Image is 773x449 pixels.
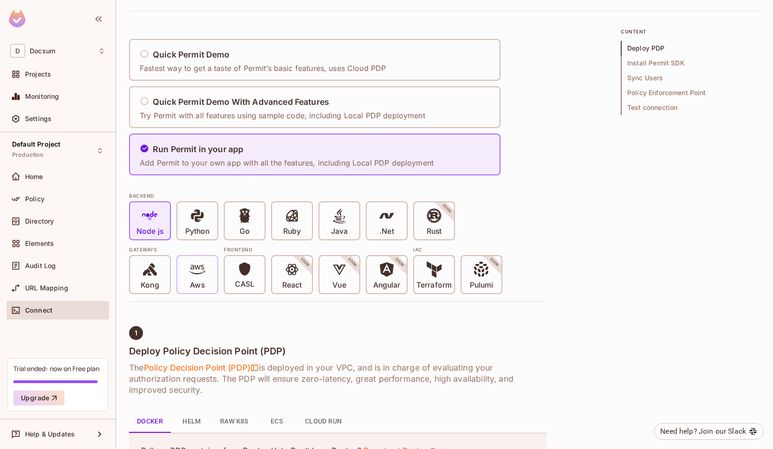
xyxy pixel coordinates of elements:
span: Production [12,151,44,159]
p: Vue [332,281,346,290]
span: Directory [25,218,54,225]
p: Pulumi [470,281,493,290]
p: Python [185,227,209,236]
p: Node js [136,227,163,236]
p: Go [240,227,250,236]
p: Aws [190,281,204,290]
span: URL Mapping [25,284,68,292]
button: Helm [171,411,213,433]
span: Home [25,173,43,180]
span: SOON [382,244,418,281]
div: Frontend [224,246,408,253]
h6: The is deployed in your VPC, and is in charge of evaluating your authorization requests. The PDP ... [129,362,547,396]
span: Settings [25,115,52,122]
p: Rust [427,227,442,236]
span: Policy [25,195,45,203]
div: Need help? Join our Slack [660,426,746,437]
p: .Net [379,227,394,236]
h4: Deploy Policy Decision Point (PDP) [129,346,547,357]
span: Projects [25,71,51,78]
div: BACKEND [129,192,547,199]
p: Java [331,227,348,236]
span: SOON [429,191,465,227]
span: Connect [25,307,52,314]
p: Ruby [283,227,301,236]
span: Install Permit SDK [621,56,760,71]
p: CASL [235,280,254,289]
span: D [10,44,25,58]
p: React [282,281,302,290]
h5: Run Permit in your app [153,145,243,154]
span: Help & Updates [25,430,75,438]
button: ECS [256,411,298,433]
span: SOON [334,244,370,281]
span: Test connection [621,100,760,115]
p: Fastest way to get a taste of Permit’s basic features, uses Cloud PDP [140,63,386,73]
p: Try Permit with all features using sample code, including Local PDP deployment [140,110,425,121]
span: Default Project [12,141,60,148]
span: Sync Users [621,71,760,85]
span: Deploy PDP [621,41,760,56]
p: content [621,28,760,35]
span: Audit Log [25,262,56,269]
button: Raw K8s [213,411,256,433]
button: Upgrade [13,391,65,405]
h5: Quick Permit Demo [153,50,230,59]
span: Monitoring [25,93,59,100]
span: Elements [25,240,54,247]
span: Workspace: Docsum [30,47,55,55]
h5: Quick Permit Demo With Advanced Features [153,97,329,107]
p: Kong [141,281,159,290]
span: 1 [135,329,137,337]
div: Trial ended- now on Free plan [13,364,99,373]
button: Cloud Run [298,411,350,433]
div: IAC [413,246,502,253]
p: Add Permit to your own app with all the features, including Local PDP deployment [140,158,434,168]
p: Terraform [416,281,452,290]
span: SOON [287,244,323,281]
button: Docker [129,411,171,433]
img: SReyMgAAAABJRU5ErkJggg== [9,10,26,27]
p: Angular [373,281,401,290]
span: Policy Enforcement Point [621,85,760,100]
span: Policy Decision Point (PDP) [143,362,259,373]
div: Gateways [129,246,218,253]
span: SOON [476,244,513,281]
